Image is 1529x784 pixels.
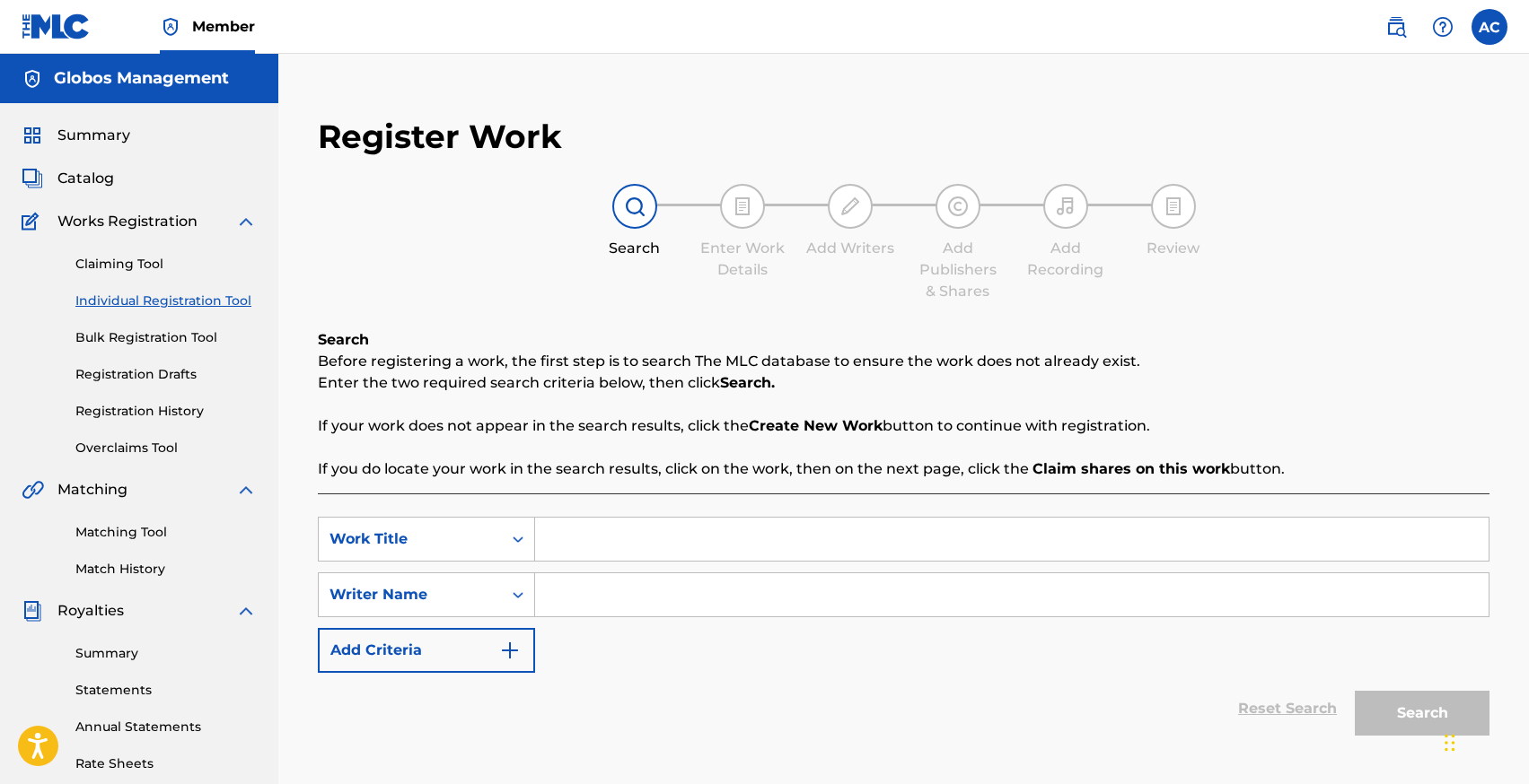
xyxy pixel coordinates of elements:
[160,16,181,38] img: Top Rightsholder
[318,517,1489,745] form: Search Form
[318,415,1489,437] p: If your work does not appear in the search results, click the button to continue with registration.
[1385,16,1407,38] img: search
[75,292,257,310] a: Individual Registration Tool
[22,125,130,146] a: SummarySummary
[947,196,969,217] img: step indicator icon for Add Publishers & Shares
[22,125,43,146] img: Summary
[22,168,43,189] img: Catalog
[22,211,45,232] img: Works Registration
[75,523,257,542] a: Matching Tool
[57,168,114,189] span: Catalog
[22,600,43,622] img: Royalties
[720,374,775,391] strong: Search.
[75,439,257,457] a: Overclaims Tool
[1432,16,1454,38] img: help
[318,331,369,348] b: Search
[57,600,124,622] span: Royalties
[624,196,646,217] img: step indicator icon for Search
[1021,238,1111,281] div: Add Recording
[57,479,127,501] span: Matching
[330,584,491,605] div: Writer Name
[75,718,257,736] a: Annual Statements
[732,196,753,217] img: step indicator icon for Enter Work Details
[318,117,562,157] h2: Register Work
[235,600,257,622] img: expand
[75,560,257,579] a: Match History
[1055,196,1076,217] img: step indicator icon for Add Recording
[54,68,229,89] h5: Globos Management
[192,16,255,37] span: Member
[1033,460,1230,477] strong: Claim shares on this work
[1479,511,1529,656] iframe: Resource Center
[318,628,535,673] button: Add Criteria
[57,125,130,146] span: Summary
[913,238,1003,302] div: Add Publishers & Shares
[75,644,257,663] a: Summary
[1472,9,1507,45] div: User Menu
[75,754,257,773] a: Rate Sheets
[499,640,521,661] img: 9d2ae6d4665cec9f34b9.svg
[57,211,198,232] span: Works Registration
[1445,716,1455,770] div: Trascina
[22,479,44,501] img: Matching
[318,372,1489,394] p: Enter the two required search criteria below, then click
[1378,9,1414,45] a: Public Search
[1163,196,1184,217] img: step indicator icon for Review
[805,238,895,259] div: Add Writers
[22,168,114,189] a: CatalogCatalog
[590,238,680,259] div: Search
[698,238,787,281] div: Enter Work Details
[235,479,257,501] img: expand
[22,13,91,39] img: MLC Logo
[235,211,257,232] img: expand
[1439,698,1529,784] iframe: Chat Widget
[749,417,883,434] strong: Create New Work
[22,68,43,90] img: Accounts
[75,681,257,700] a: Statements
[75,328,257,347] a: Bulk Registration Tool
[1129,238,1218,259] div: Review
[318,458,1489,480] p: If you do locate your work in the search results, click on the work, then on the next page, click...
[330,528,491,550] div: Work Title
[1439,698,1529,784] div: Widget chat
[839,196,861,217] img: step indicator icon for Add Writers
[75,255,257,274] a: Claiming Tool
[75,402,257,421] a: Registration History
[318,351,1489,372] p: Before registering a work, the first step is to search The MLC database to ensure the work does n...
[1425,9,1461,45] div: Help
[75,365,257,384] a: Registration Drafts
